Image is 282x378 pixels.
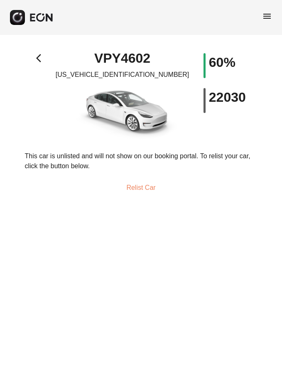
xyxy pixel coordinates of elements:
[94,53,150,63] h1: VPY4602
[56,70,189,80] p: [US_VEHICLE_IDENTIFICATION_NUMBER]
[64,83,180,141] img: car
[25,151,257,171] p: This car is unlisted and will not show on our booking portal. To relist your car, click the butto...
[209,92,246,102] h1: 22030
[36,53,46,63] span: arrow_back_ios
[116,178,165,198] button: Relist Car
[209,57,235,67] h1: 60%
[262,11,272,21] span: menu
